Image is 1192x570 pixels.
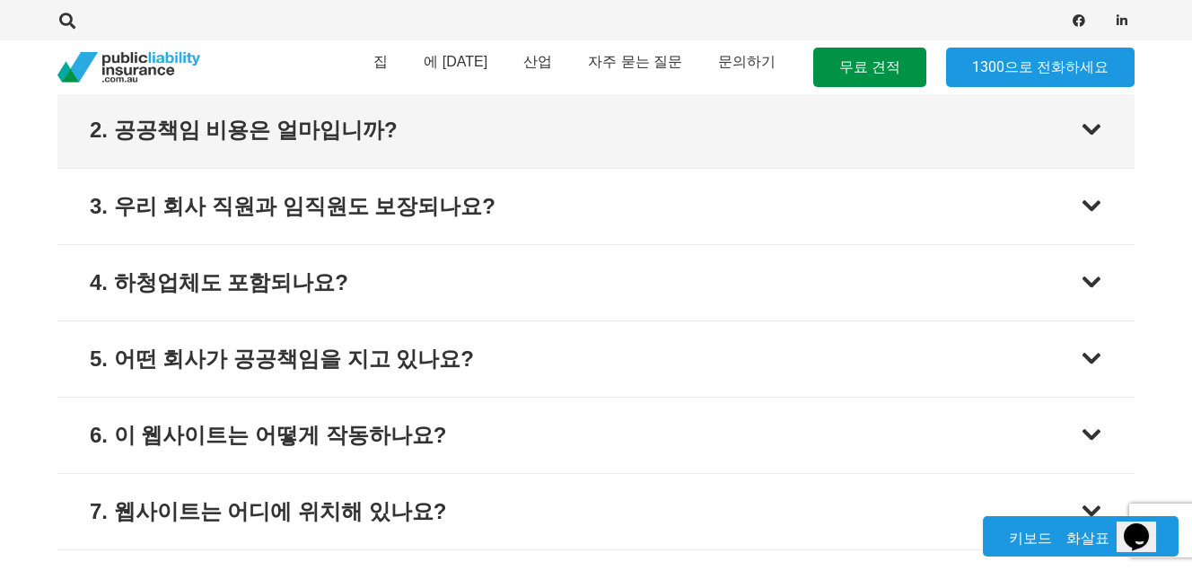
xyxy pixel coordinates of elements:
a: 1300으로 전화하세요 [946,48,1135,88]
button: 2. 공공책임 비용은 얼마입니까? [57,92,1135,168]
button: 7. 웹사이트는 어디에 위치해 있나요? [57,474,1135,549]
button: 6. 이 웹사이트는 어떻게 작동하나요? [57,398,1135,473]
a: 문의하기 [700,35,793,100]
iframe: 채팅 위젯 [1117,498,1174,552]
font: 3. 우리 회사 직원과 임직원도 보장되나요? [90,194,495,218]
font: 4. 하청업체도 포함되나요? [90,270,348,294]
font: 2. 공공책임 비용은 얼마입니까? [90,118,398,142]
font: 집 [373,54,388,69]
font: 6. 이 웹사이트는 어떻게 작동하나요? [90,423,446,447]
a: 집 [355,35,406,100]
a: 맨 위로 [983,516,1179,557]
font: 문의하기 [718,54,776,69]
a: 에 [DATE] [406,35,505,100]
button: 4. 하청업체도 포함되나요? [57,245,1135,320]
a: pli_logotransparent [57,52,200,83]
font: 5. 어떤 회사가 공공책임을 지고 있나요? [90,346,474,371]
a: 자주 묻는 질문 [570,35,700,100]
a: 무료 견적 [813,48,926,88]
button: 5. 어떤 회사가 공공책임을 지고 있나요? [57,321,1135,397]
a: 산업 [505,35,570,100]
a: 페이스북 [1066,8,1091,33]
font: 자주 묻는 질문 [588,54,682,69]
a: 찾다 [49,13,85,29]
font: 에 [DATE] [424,54,487,69]
a: 링크드인 [1109,8,1135,33]
font: 산업 [523,54,552,69]
button: 3. 우리 회사 직원과 임직원도 보장되나요? [57,169,1135,244]
font: 7. 웹사이트는 어디에 위치해 있나요? [90,499,446,523]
